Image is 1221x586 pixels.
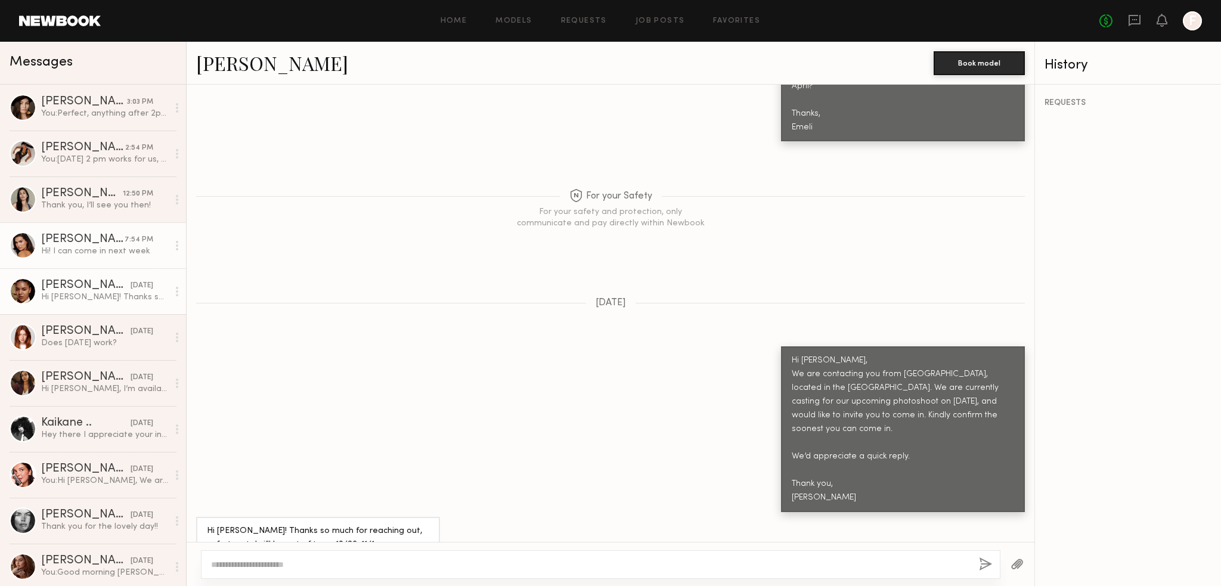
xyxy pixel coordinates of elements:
div: [DATE] [131,280,153,292]
a: Requests [561,17,607,25]
div: [PERSON_NAME] [41,371,131,383]
span: [DATE] [596,298,626,308]
div: For your safety and protection, only communicate and pay directly within Newbook [515,207,706,228]
div: [PERSON_NAME] [41,463,131,475]
div: [PERSON_NAME] [41,188,123,200]
div: Hi [PERSON_NAME]! Thanks so much for reaching out, unfortunately i’ll be out of town 10/26-11/1 [207,525,429,552]
div: Hi! I can come in next week [41,246,168,257]
div: You: [DATE] 2 pm works for us, please confirm. Thank you [41,154,168,165]
div: [PERSON_NAME] [41,555,131,567]
div: Hey there I appreciate your interest, however I am booked till the 29th already [41,429,168,441]
div: [DATE] [131,510,153,521]
div: Hi [PERSON_NAME]! Thanks so much for reaching out, unfortunately i’ll be out of town 10/26-11/1 [41,292,168,303]
div: [DATE] [131,418,153,429]
div: 12:50 PM [123,188,153,200]
div: You: Perfect, anything after 2pm works best. Casting Location: [STREET_ADDRESS] [41,108,168,119]
span: For your Safety [569,189,652,204]
div: Kaikane .. [41,417,131,429]
div: You: Hi [PERSON_NAME], We are contacting you from [GEOGRAPHIC_DATA], located in the [GEOGRAPHIC_D... [41,475,168,486]
div: REQUESTS [1045,99,1211,107]
div: [DATE] [131,556,153,567]
a: F [1183,11,1202,30]
div: [PERSON_NAME] [41,280,131,292]
a: Models [495,17,532,25]
a: Job Posts [636,17,685,25]
button: Book model [934,51,1025,75]
div: [DATE] [131,464,153,475]
a: Favorites [713,17,760,25]
div: Hi [PERSON_NAME], We are contacting you from [GEOGRAPHIC_DATA], located in the [GEOGRAPHIC_DATA].... [792,354,1014,504]
div: [DATE] [131,326,153,337]
div: [PERSON_NAME] [41,234,125,246]
a: [PERSON_NAME] [196,50,348,76]
div: [PERSON_NAME] [41,509,131,521]
div: [PERSON_NAME] [41,325,131,337]
div: 2:54 PM [125,142,153,154]
div: [PERSON_NAME] [41,142,125,154]
div: Does [DATE] work? [41,337,168,349]
div: Thank you, I’ll see you then! [41,200,168,211]
span: Messages [10,55,73,69]
div: You: Good morning [PERSON_NAME], unfortunately we will no longer be casting models. [PERSON_NAME]... [41,567,168,578]
div: Hi [PERSON_NAME], I’m available on mentioned dates. My day rate is $950 [41,383,168,395]
div: History [1045,58,1211,72]
div: 3:03 PM [127,97,153,108]
a: Home [441,17,467,25]
a: Book model [934,57,1025,67]
div: [PERSON_NAME] [41,96,127,108]
div: 7:54 PM [125,234,153,246]
div: Thank you for the lovely day!! [41,521,168,532]
div: [DATE] [131,372,153,383]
